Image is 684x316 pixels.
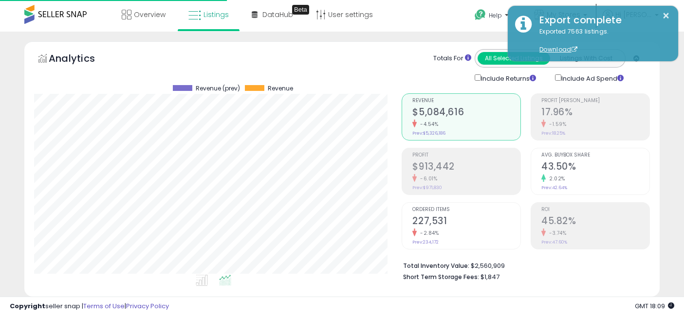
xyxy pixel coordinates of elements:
[292,5,309,15] div: Tooltip anchor
[10,302,169,311] div: seller snap | |
[412,215,520,228] h2: 227,531
[203,10,229,19] span: Listings
[541,185,567,191] small: Prev: 42.64%
[403,259,643,271] li: $2,560,909
[10,301,45,311] strong: Copyright
[541,215,649,228] h2: 45.82%
[541,130,565,136] small: Prev: 18.25%
[412,153,520,158] span: Profit
[126,301,169,311] a: Privacy Policy
[433,54,471,63] div: Totals For
[541,106,649,120] h2: 17.96%
[49,52,114,68] h5: Analytics
[403,262,469,270] b: Total Inventory Value:
[481,272,499,281] span: $1,847
[467,1,518,32] a: Help
[83,301,125,311] a: Terms of Use
[548,72,639,84] div: Include Ad Spend
[417,175,437,182] small: -6.01%
[196,85,240,92] span: Revenue (prev)
[541,207,649,212] span: ROI
[635,301,674,311] span: 2025-09-8 18:09 GMT
[541,98,649,104] span: Profit [PERSON_NAME]
[417,121,438,128] small: -4.54%
[412,106,520,120] h2: $5,084,616
[412,185,442,191] small: Prev: $971,830
[489,11,502,19] span: Help
[474,9,486,21] i: Get Help
[541,239,567,245] small: Prev: 47.60%
[546,229,566,237] small: -3.74%
[478,52,550,65] button: All Selected Listings
[532,13,671,27] div: Export complete
[539,45,577,53] a: Download
[268,85,293,92] span: Revenue
[467,72,548,84] div: Include Returns
[662,10,670,22] button: ×
[262,10,293,19] span: DataHub
[541,153,649,158] span: Avg. Buybox Share
[412,161,520,174] h2: $913,442
[532,27,671,54] div: Exported 7563 listings.
[412,98,520,104] span: Revenue
[412,130,445,136] small: Prev: $5,326,186
[546,121,566,128] small: -1.59%
[417,229,439,237] small: -2.84%
[412,207,520,212] span: Ordered Items
[546,175,565,182] small: 2.02%
[134,10,166,19] span: Overview
[541,161,649,174] h2: 43.50%
[412,239,439,245] small: Prev: 234,172
[403,273,479,281] b: Short Term Storage Fees:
